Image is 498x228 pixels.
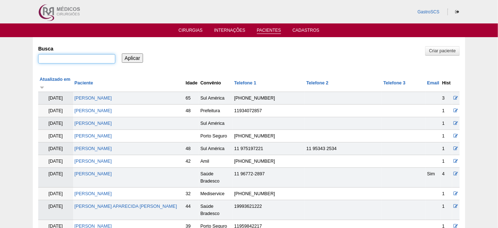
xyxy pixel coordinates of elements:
td: 1 [441,105,452,117]
td: Porto Seguro [199,130,233,142]
a: Atualizado em [40,77,70,89]
td: 1 [441,130,452,142]
td: Mediservice [199,188,233,200]
td: 11 95343 2534 [305,142,382,155]
td: [PHONE_NUMBER] [233,130,305,142]
td: 44 [184,200,199,220]
td: [PHONE_NUMBER] [233,155,305,168]
td: Saúde Bradesco [199,200,233,220]
td: [DATE] [38,92,73,105]
input: Digite os termos que você deseja procurar. [38,54,115,63]
td: 11 96772-2897 [233,168,305,188]
a: [PERSON_NAME] [75,133,112,139]
td: 65 [184,92,199,105]
label: Busca [38,45,115,52]
th: Convênio [199,74,233,92]
td: [PHONE_NUMBER] [233,188,305,200]
a: Telefone 2 [306,80,328,85]
th: Idade [184,74,199,92]
a: Paciente [75,80,93,85]
td: 32 [184,188,199,200]
td: 48 [184,105,199,117]
td: [DATE] [38,142,73,155]
a: GastroSCS [418,9,440,14]
td: [PHONE_NUMBER] [233,92,305,105]
td: 1 [441,188,452,200]
td: [DATE] [38,168,73,188]
a: Pacientes [257,28,281,34]
a: [PERSON_NAME] [75,171,112,176]
td: [DATE] [38,117,73,130]
td: [DATE] [38,130,73,142]
td: [DATE] [38,105,73,117]
td: 4 [441,168,452,188]
td: 1 [441,142,452,155]
td: 42 [184,155,199,168]
td: Saúde Bradesco [199,168,233,188]
a: Cadastros [293,28,320,35]
td: 11 975197221 [233,142,305,155]
td: Sul América [199,142,233,155]
a: [PERSON_NAME] [75,159,112,164]
td: 1 [441,117,452,130]
td: [DATE] [38,155,73,168]
a: Telefone 3 [383,80,405,85]
td: Sim [426,168,441,188]
td: 3 [441,92,452,105]
a: [PERSON_NAME] [75,96,112,101]
a: Criar paciente [425,46,460,56]
i: Sair [455,10,459,14]
a: [PERSON_NAME] [75,146,112,151]
td: 19993621222 [233,200,305,220]
input: Aplicar [122,53,143,63]
td: 11934072857 [233,105,305,117]
td: Sul América [199,117,233,130]
td: 1 [441,155,452,168]
a: Email [427,80,440,85]
td: Sul América [199,92,233,105]
a: Telefone 1 [234,80,256,85]
td: [DATE] [38,188,73,200]
td: Prefeitura [199,105,233,117]
td: 1 [441,200,452,220]
td: Amil [199,155,233,168]
img: ordem crescente [40,85,44,89]
a: [PERSON_NAME] [75,108,112,113]
a: Internações [214,28,245,35]
a: Cirurgias [179,28,203,35]
td: [DATE] [38,200,73,220]
a: [PERSON_NAME] [75,191,112,196]
a: [PERSON_NAME] APARECIDA [PERSON_NAME] [75,204,177,209]
th: Hist [441,74,452,92]
a: [PERSON_NAME] [75,121,112,126]
td: 48 [184,142,199,155]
